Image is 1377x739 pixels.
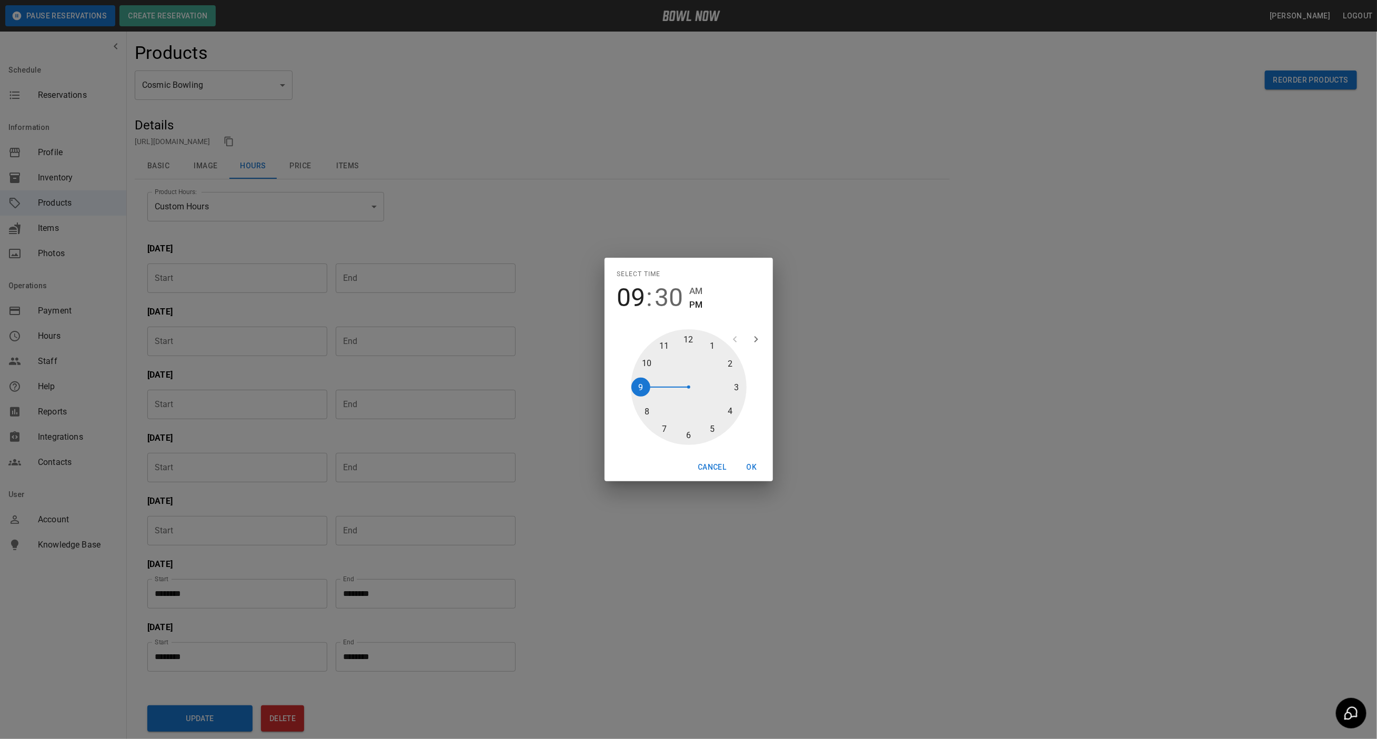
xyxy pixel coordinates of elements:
button: Cancel [693,458,730,477]
button: 30 [655,283,684,312]
button: AM [690,284,703,298]
button: open next view [746,329,767,350]
button: PM [690,298,703,312]
span: Select time [617,266,661,283]
button: OK [735,458,769,477]
span: : [647,283,653,312]
button: 09 [617,283,646,312]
